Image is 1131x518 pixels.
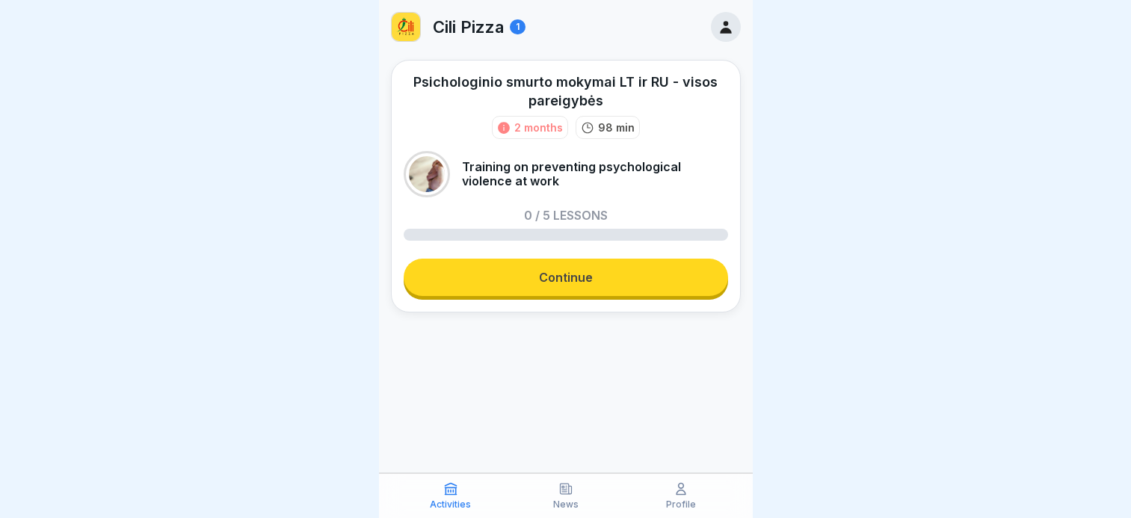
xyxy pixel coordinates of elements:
p: 0 / 5 lessons [524,209,608,221]
img: cili_pizza.png [392,13,420,41]
div: Psichologinio smurto mokymai LT ir RU - visos pareigybės [404,73,728,110]
p: Training on preventing psychological violence at work [462,160,728,188]
p: News [553,499,579,510]
p: 98 min [598,120,635,135]
p: Cili Pizza [433,17,504,37]
p: Profile [666,499,696,510]
p: Activities [430,499,471,510]
div: 1 [510,19,526,34]
a: Continue [404,259,728,296]
div: 2 months [514,120,563,135]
